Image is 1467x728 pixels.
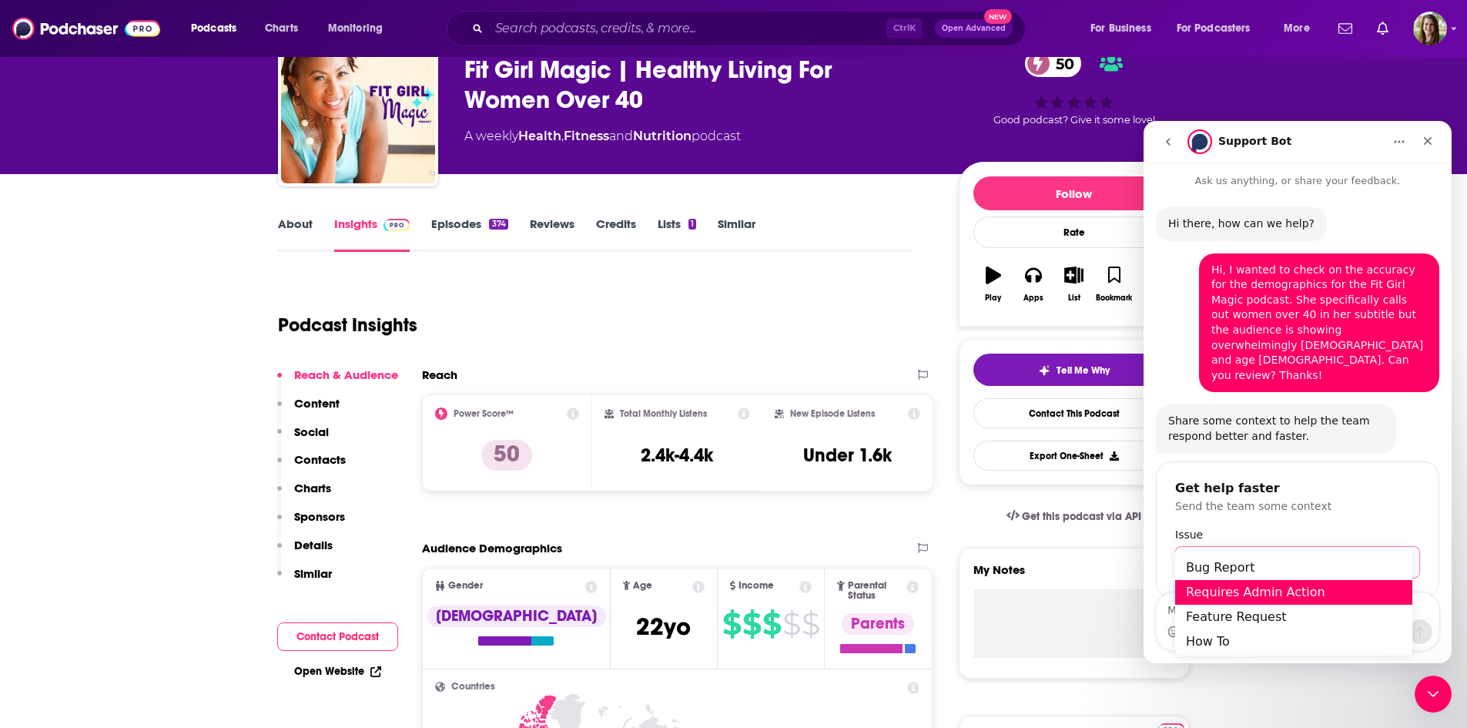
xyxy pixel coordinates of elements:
h2: Power Score™ [454,408,514,419]
p: Charts [294,481,331,495]
div: Play [985,294,1001,303]
div: Search podcasts, credits, & more... [461,11,1040,46]
button: open menu [1080,16,1171,41]
button: Reach & Audience [277,367,398,396]
iframe: Intercom Live Chat [1175,548,1412,656]
a: Credits [596,216,636,252]
p: Social [294,424,329,439]
span: Ctrl K [886,18,923,39]
input: Search podcasts, credits, & more... [489,16,886,41]
span: , [561,129,564,143]
div: Apps [1023,294,1043,303]
div: A weekly podcast [464,127,741,146]
span: Age [633,581,652,591]
h3: 2.4k-4.4k [641,444,713,467]
span: Charts [265,18,298,39]
h2: New Episode Listens [790,408,875,419]
div: 1 [688,219,696,230]
button: Sponsors [277,509,345,538]
h2: Audience Demographics [422,541,562,555]
span: Podcasts [191,18,236,39]
p: Sponsors [294,509,345,524]
button: tell me why sparkleTell Me Why [973,354,1175,386]
span: Monitoring [328,18,383,39]
img: User Profile [1413,12,1447,45]
a: Open Website [294,665,381,678]
h2: Total Monthly Listens [620,408,707,419]
button: Open AdvancedNew [935,19,1013,38]
button: open menu [1167,16,1273,41]
a: Show notifications dropdown [1332,15,1358,42]
button: Play [973,257,1013,312]
span: Open Advanced [942,25,1006,32]
p: Reach & Audience [294,367,398,382]
a: Get this podcast via API [994,498,1154,535]
div: Bookmark [1096,294,1132,303]
span: New [984,9,1012,24]
button: Social [277,424,329,453]
p: Similar [294,566,332,581]
button: Contact Podcast [277,622,398,651]
button: Show profile menu [1413,12,1447,45]
button: Similar [277,566,332,595]
h3: Under 1.6k [803,444,892,467]
iframe: Intercom live chat [1144,121,1452,663]
span: Parental Status [848,581,904,601]
a: Episodes374 [431,216,507,252]
button: open menu [180,16,256,41]
span: $ [802,612,819,636]
span: For Business [1090,18,1151,39]
button: List [1053,257,1094,312]
a: Lists1 [658,216,696,252]
img: tell me why sparkle [1038,364,1050,377]
span: Get this podcast via API [1022,510,1141,523]
button: open menu [317,16,403,41]
iframe: Intercom live chat [1415,676,1452,713]
h1: Podcast Insights [278,314,417,337]
button: Bookmark [1094,257,1134,312]
div: [DEMOGRAPHIC_DATA] [427,606,606,627]
button: Apps [1013,257,1053,312]
span: Countries [451,682,495,692]
span: and [609,129,633,143]
span: $ [742,612,761,636]
a: Similar [718,216,755,252]
p: Content [294,396,340,411]
p: Contacts [294,452,346,467]
span: 22 yo [636,612,691,642]
a: Reviews [530,216,574,252]
button: Charts [277,481,331,509]
span: Income [739,581,774,591]
a: Health [518,129,561,143]
span: $ [722,612,741,636]
div: 50Good podcast? Give it some love! [959,40,1190,136]
a: Fit Girl Magic | Healthy Living For Women Over 40 [281,29,435,183]
div: Parents [842,613,914,635]
span: Tell Me Why [1057,364,1110,377]
button: open menu [1273,16,1329,41]
a: About [278,216,313,252]
span: $ [762,612,781,636]
a: Show notifications dropdown [1371,15,1395,42]
img: Podchaser - Follow, Share and Rate Podcasts [12,14,160,43]
span: Logged in as AMSimrell [1413,12,1447,45]
p: 50 [481,440,532,471]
